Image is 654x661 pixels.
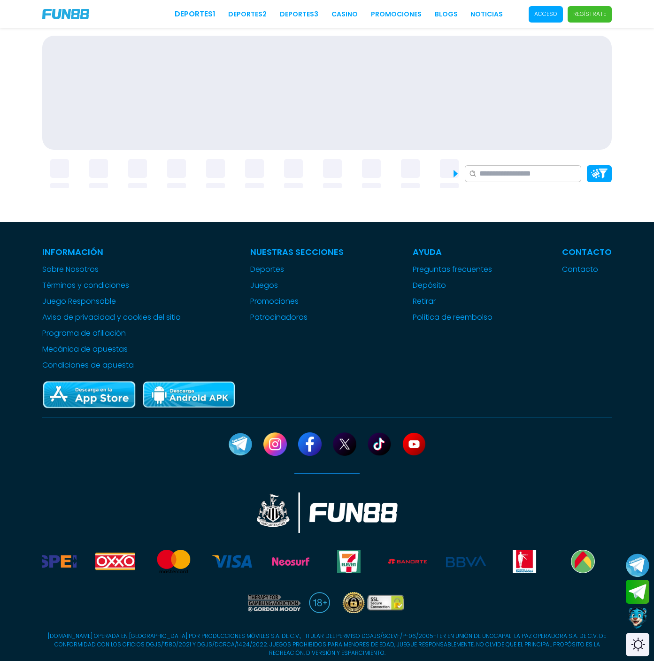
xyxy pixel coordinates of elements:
a: Promociones [371,9,422,19]
a: Patrocinadoras [250,312,344,323]
p: Ayuda [413,246,492,258]
a: NOTICIAS [470,9,503,19]
button: Contact customer service [626,606,649,630]
a: Condiciones de apuesta [42,360,181,371]
img: BBVA [446,550,485,573]
p: Acceso [534,10,557,18]
img: Seven Eleven [329,550,369,573]
img: App Store [42,380,136,410]
img: Platform Filter [591,169,608,178]
img: Bodegaaurrera [563,550,602,573]
button: Join telegram channel [626,553,649,577]
img: New Castle [257,492,398,533]
a: Política de reembolso [413,312,492,323]
p: Contacto [562,246,612,258]
button: Join telegram [626,580,649,604]
a: CASINO [331,9,358,19]
a: Deportes2 [228,9,267,19]
img: Company Logo [42,9,89,19]
img: 18 plus [309,592,330,613]
img: therapy for gaming addiction gordon moody [246,592,301,613]
p: Regístrate [573,10,606,18]
img: Oxxo [95,550,135,573]
a: Preguntas frecuentes [413,264,492,275]
a: Términos y condiciones [42,280,181,291]
a: Sobre Nosotros [42,264,181,275]
a: BLOGS [435,9,458,19]
a: Deportes3 [280,9,318,19]
img: Spei [37,550,77,573]
img: Visa [212,550,252,573]
p: Información [42,246,181,258]
div: Switch theme [626,633,649,656]
a: Aviso de privacidad y cookies del sitio [42,312,181,323]
a: Deportes1 [175,8,215,20]
img: Benavides [505,550,544,573]
a: Depósito [413,280,492,291]
a: Read more about Gambling Therapy [246,592,301,613]
img: Neosurf [271,550,310,573]
img: SSL [339,592,408,613]
a: Programa de afiliación [42,328,181,339]
a: Mecánica de apuestas [42,344,181,355]
a: Retirar [413,296,492,307]
a: Juego Responsable [42,296,181,307]
a: Promociones [250,296,344,307]
p: [DOMAIN_NAME] OPERADA EN [GEOGRAPHIC_DATA] POR PRODUCCIONES MÓVILES S.A. DE C.V., TITULAR DEL PER... [42,632,612,657]
p: Nuestras Secciones [250,246,344,258]
button: Juegos [250,280,278,291]
img: Banorte [388,550,427,573]
img: Play Store [142,380,236,410]
img: Mastercard [154,550,193,573]
a: Deportes [250,264,344,275]
a: Contacto [562,264,612,275]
